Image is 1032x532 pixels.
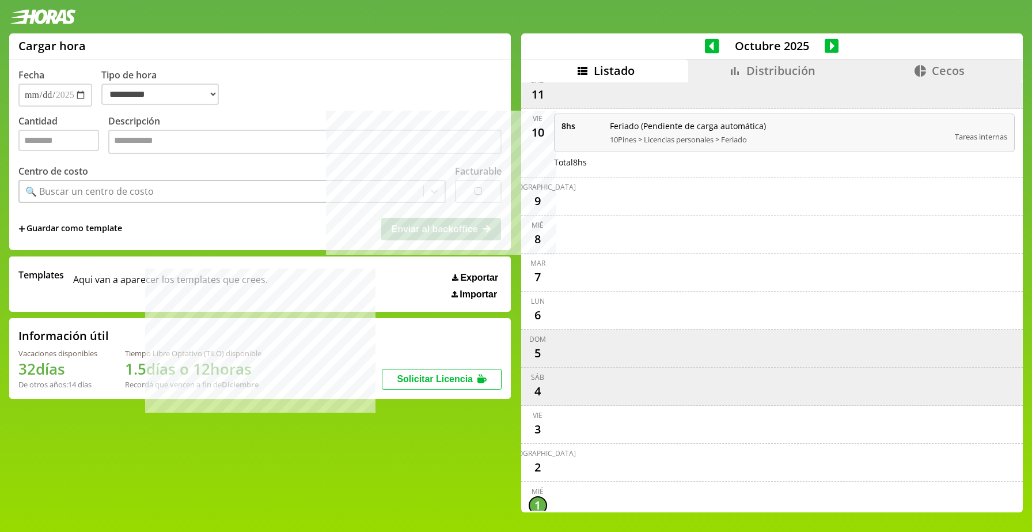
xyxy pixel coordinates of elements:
span: Templates [18,269,64,281]
div: 6 [529,306,547,325]
div: 11 [529,85,547,104]
div: Tiempo Libre Optativo (TiLO) disponible [125,348,261,359]
div: mar [530,258,545,268]
span: 10Pines > Licencias personales > Feriado [610,134,947,145]
label: Fecha [18,69,44,81]
label: Descripción [108,115,502,157]
div: vie [533,410,542,420]
div: vie [533,114,542,123]
b: Diciembre [222,379,259,390]
input: Cantidad [18,130,99,151]
select: Tipo de hora [101,84,219,105]
h1: 1.5 días o 12 horas [125,359,261,379]
div: Vacaciones disponibles [18,348,97,359]
div: 1 [529,496,547,515]
button: Solicitar Licencia [382,369,502,390]
span: +Guardar como template [18,222,122,235]
button: Exportar [449,272,502,284]
span: Importar [460,289,497,300]
div: mié [532,220,544,230]
img: logotipo [9,9,76,24]
div: [DEMOGRAPHIC_DATA] [500,182,576,192]
div: Total 8 hs [554,157,1015,168]
div: [DEMOGRAPHIC_DATA] [500,448,576,458]
div: De otros años: 14 días [18,379,97,390]
div: 3 [529,420,547,439]
div: 8 [529,230,547,248]
div: 9 [529,192,547,210]
span: Aqui van a aparecer los templates que crees. [73,269,268,300]
label: Centro de costo [18,165,88,178]
span: + [18,222,25,235]
span: Listado [594,63,635,78]
h1: Cargar hora [18,38,86,54]
label: Facturable [455,165,502,178]
div: Recordá que vencen a fin de [125,379,261,390]
h2: Información útil [18,328,109,344]
div: 2 [529,458,547,477]
label: Cantidad [18,115,108,157]
div: scrollable content [521,82,1023,511]
span: Exportar [460,273,498,283]
h1: 32 días [18,359,97,379]
span: 8 hs [561,120,602,131]
span: Tareas internas [955,131,1007,142]
textarea: Descripción [108,130,502,154]
span: Distribución [746,63,815,78]
div: 4 [529,382,547,401]
div: dom [529,334,546,344]
span: Octubre 2025 [719,38,825,54]
div: 5 [529,344,547,363]
div: 7 [529,268,547,286]
div: 🔍 Buscar un centro de costo [25,185,154,198]
div: mié [532,486,544,496]
div: lun [531,296,545,306]
span: Solicitar Licencia [397,374,473,384]
div: sáb [531,372,544,382]
span: Feriado (Pendiente de carga automática) [610,120,947,131]
label: Tipo de hora [101,69,228,107]
span: Cecos [932,63,965,78]
div: 10 [529,123,547,142]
